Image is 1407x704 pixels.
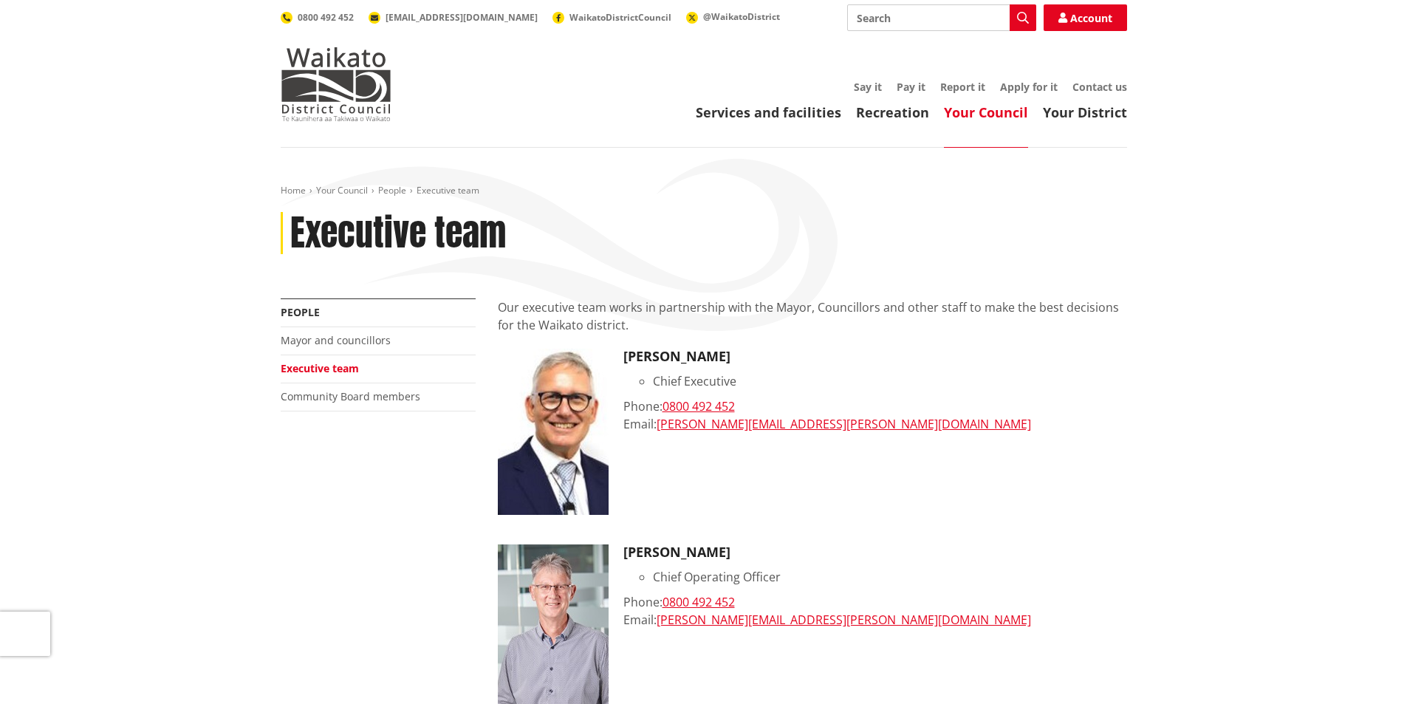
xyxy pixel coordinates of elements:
a: Report it [940,80,985,94]
a: Your District [1043,103,1127,121]
a: Contact us [1072,80,1127,94]
div: Phone: [623,593,1127,611]
span: Executive team [417,184,479,196]
h1: Executive team [290,212,506,255]
div: Email: [623,611,1127,629]
a: @WaikatoDistrict [686,10,780,23]
iframe: Messenger Launcher [1339,642,1392,695]
span: @WaikatoDistrict [703,10,780,23]
a: WaikatoDistrictCouncil [552,11,671,24]
img: CE Craig Hobbs [498,349,609,515]
a: Apply for it [1000,80,1058,94]
a: People [378,184,406,196]
span: WaikatoDistrictCouncil [569,11,671,24]
input: Search input [847,4,1036,31]
a: Home [281,184,306,196]
div: Phone: [623,397,1127,415]
span: 0800 492 452 [298,11,354,24]
a: Executive team [281,361,359,375]
span: [EMAIL_ADDRESS][DOMAIN_NAME] [386,11,538,24]
a: Mayor and councillors [281,333,391,347]
a: 0800 492 452 [663,398,735,414]
a: Account [1044,4,1127,31]
a: [EMAIL_ADDRESS][DOMAIN_NAME] [369,11,538,24]
img: Waikato District Council - Te Kaunihera aa Takiwaa o Waikato [281,47,391,121]
a: Services and facilities [696,103,841,121]
p: Our executive team works in partnership with the Mayor, Councillors and other staff to make the b... [498,298,1127,334]
a: People [281,305,320,319]
a: [PERSON_NAME][EMAIL_ADDRESS][PERSON_NAME][DOMAIN_NAME] [657,416,1031,432]
a: Your Council [316,184,368,196]
a: 0800 492 452 [663,594,735,610]
li: Chief Operating Officer [653,568,1127,586]
a: Pay it [897,80,925,94]
a: Say it [854,80,882,94]
nav: breadcrumb [281,185,1127,197]
h3: [PERSON_NAME] [623,349,1127,365]
li: Chief Executive [653,372,1127,390]
a: Your Council [944,103,1028,121]
a: [PERSON_NAME][EMAIL_ADDRESS][PERSON_NAME][DOMAIN_NAME] [657,612,1031,628]
h3: [PERSON_NAME] [623,544,1127,561]
a: 0800 492 452 [281,11,354,24]
a: Recreation [856,103,929,121]
a: Community Board members [281,389,420,403]
div: Email: [623,415,1127,433]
